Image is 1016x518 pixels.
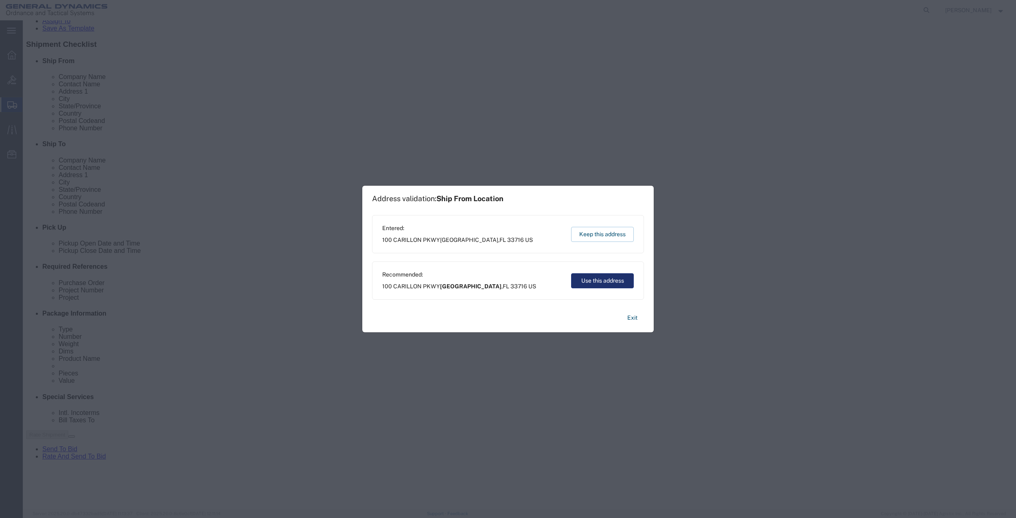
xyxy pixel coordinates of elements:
[382,270,536,279] span: Recommended:
[382,236,533,244] span: 100 CARILLON PKWY ,
[499,237,506,243] span: FL
[382,282,536,291] span: 100 CARILLON PKWY ,
[382,224,533,233] span: Entered:
[440,283,501,290] span: [GEOGRAPHIC_DATA]
[510,283,527,290] span: 33716
[571,227,634,242] button: Keep this address
[372,194,504,203] h1: Address validation:
[440,237,498,243] span: [GEOGRAPHIC_DATA]
[436,194,504,203] span: Ship From Location
[528,283,536,290] span: US
[621,311,644,325] button: Exit
[571,273,634,288] button: Use this address
[525,237,533,243] span: US
[507,237,524,243] span: 33716
[503,283,509,290] span: FL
